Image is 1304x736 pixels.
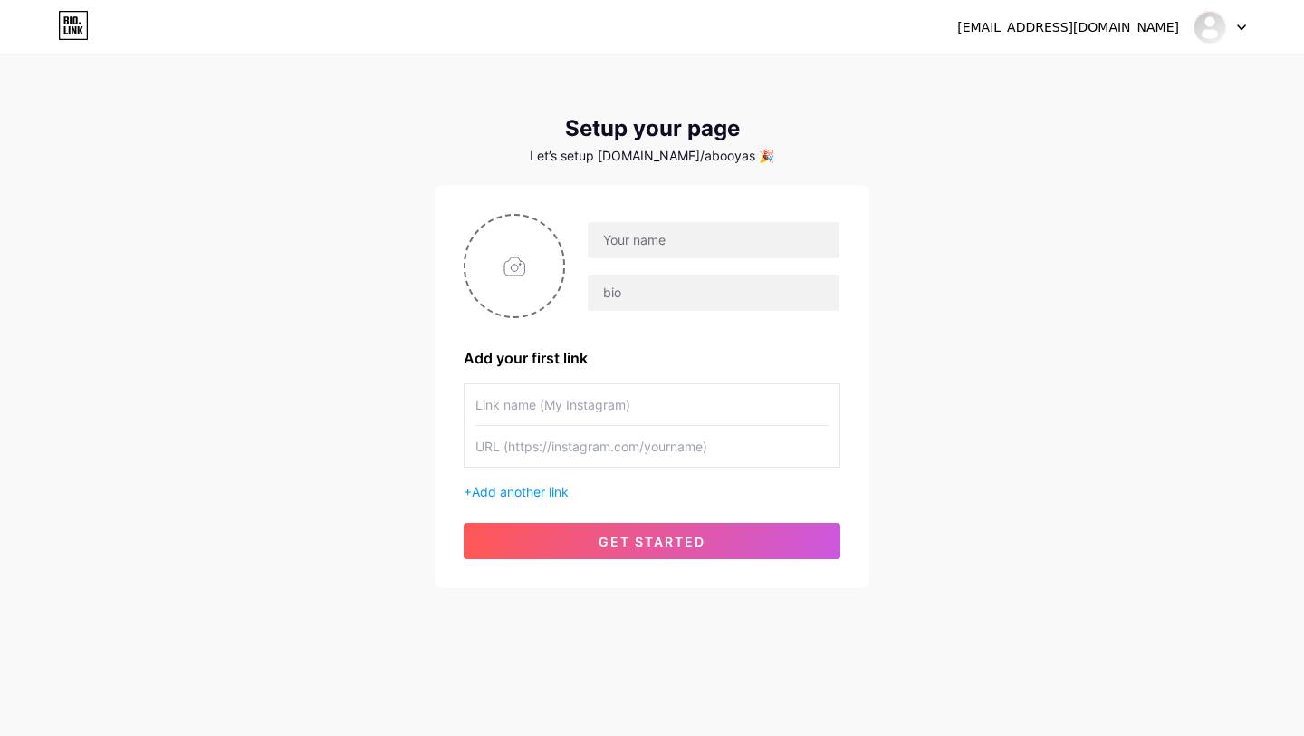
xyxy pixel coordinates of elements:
[464,347,840,369] div: Add your first link
[435,149,869,163] div: Let’s setup [DOMAIN_NAME]/abooyas 🎉
[435,116,869,141] div: Setup your page
[464,482,840,501] div: +
[475,426,829,467] input: URL (https://instagram.com/yourname)
[475,384,829,425] input: Link name (My Instagram)
[588,275,839,311] input: bio
[1193,10,1227,44] img: Abooy AS
[957,18,1179,37] div: [EMAIL_ADDRESS][DOMAIN_NAME]
[599,534,705,549] span: get started
[588,222,839,258] input: Your name
[472,484,569,499] span: Add another link
[464,523,840,559] button: get started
